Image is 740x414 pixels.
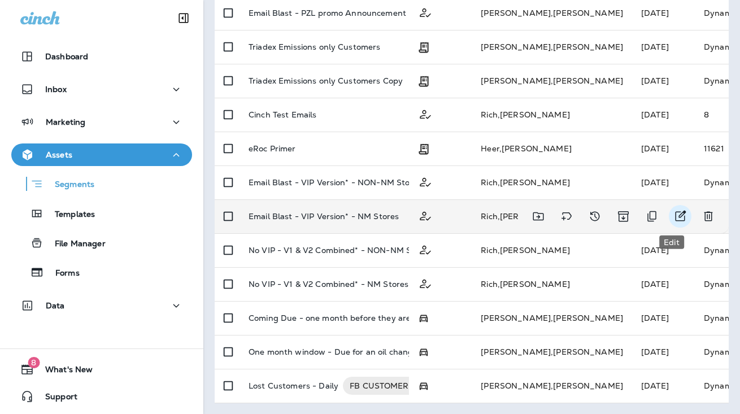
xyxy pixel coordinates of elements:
[641,205,663,228] button: Duplicate Segment
[632,233,695,267] td: [DATE]
[11,111,192,133] button: Marketing
[632,267,695,301] td: [DATE]
[28,357,40,368] span: 8
[472,335,632,369] td: [PERSON_NAME] , [PERSON_NAME]
[632,98,695,132] td: [DATE]
[11,202,192,225] button: Templates
[11,358,192,381] button: 8What's New
[11,143,192,166] button: Assets
[11,260,192,284] button: Forms
[343,380,454,391] span: FB CUSTOMER LIFETIME
[418,244,433,254] span: Customer Only
[472,30,632,64] td: [PERSON_NAME] , [PERSON_NAME]
[43,180,94,191] p: Segments
[418,75,429,85] span: Transaction
[418,7,433,17] span: Customer Only
[249,343,418,361] p: One month window - Due for an oil change
[472,165,632,199] td: Rich , [PERSON_NAME]
[249,42,380,51] p: Triadex Emissions only Customers
[697,205,720,228] button: Delete
[632,64,695,98] td: [DATE]
[659,236,684,249] div: Edit
[418,278,433,288] span: Customer Only
[418,108,433,119] span: Customer Only
[418,346,429,356] span: Possession
[249,377,338,395] p: Lost Customers - Daily
[249,144,296,153] p: eRoc Primer
[249,178,422,187] p: Email Blast - VIP Version* - NON-NM Stores
[472,267,632,301] td: Rich , [PERSON_NAME]
[632,30,695,64] td: [DATE]
[11,172,192,196] button: Segments
[168,7,199,29] button: Collapse Sidebar
[612,205,635,228] button: Archive
[11,294,192,317] button: Data
[472,98,632,132] td: Rich , [PERSON_NAME]
[34,365,93,378] span: What's New
[46,150,72,159] p: Assets
[632,301,695,335] td: [DATE]
[46,301,65,310] p: Data
[249,4,487,22] p: Email Blast - PZL promo Announcement - Store #3750 ONLY
[418,312,429,323] span: Possession
[249,212,399,221] p: Email Blast - VIP Version* - NM Stores
[11,78,192,101] button: Inbox
[418,380,429,390] span: Possession
[669,205,691,228] button: Edit
[44,268,80,279] p: Forms
[11,385,192,408] button: Support
[632,132,695,165] td: [DATE]
[632,369,695,403] td: [DATE]
[418,143,429,153] span: Transaction
[632,165,695,199] td: [DATE]
[472,132,632,165] td: Heer , [PERSON_NAME]
[11,231,192,255] button: File Manager
[472,233,632,267] td: Rich , [PERSON_NAME]
[472,199,632,233] td: Rich , [PERSON_NAME]
[527,205,550,228] button: Move to folder
[43,210,95,220] p: Templates
[249,309,456,327] p: Coming Due - one month before they are due - Daily
[418,41,429,51] span: Transaction
[11,45,192,68] button: Dashboard
[343,377,454,395] div: FB CUSTOMER LIFETIME
[43,239,106,250] p: File Manager
[249,76,403,85] p: Triadex Emissions only Customers Copy
[472,369,632,403] td: [PERSON_NAME] , [PERSON_NAME]
[34,392,77,406] span: Support
[45,85,67,94] p: Inbox
[472,64,632,98] td: [PERSON_NAME] , [PERSON_NAME]
[418,176,433,186] span: Customer Only
[249,110,316,119] p: Cinch Test Emails
[45,52,88,61] p: Dashboard
[555,205,578,228] button: Add tags
[584,205,606,228] button: View Changelog
[472,301,632,335] td: [PERSON_NAME] , [PERSON_NAME]
[46,117,85,127] p: Marketing
[632,335,695,369] td: [DATE]
[249,246,432,255] p: No VIP - V1 & V2 Combined* - NON-NM Stores
[249,280,408,289] p: No VIP - V1 & V2 Combined* - NM Stores
[418,210,433,220] span: Customer Only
